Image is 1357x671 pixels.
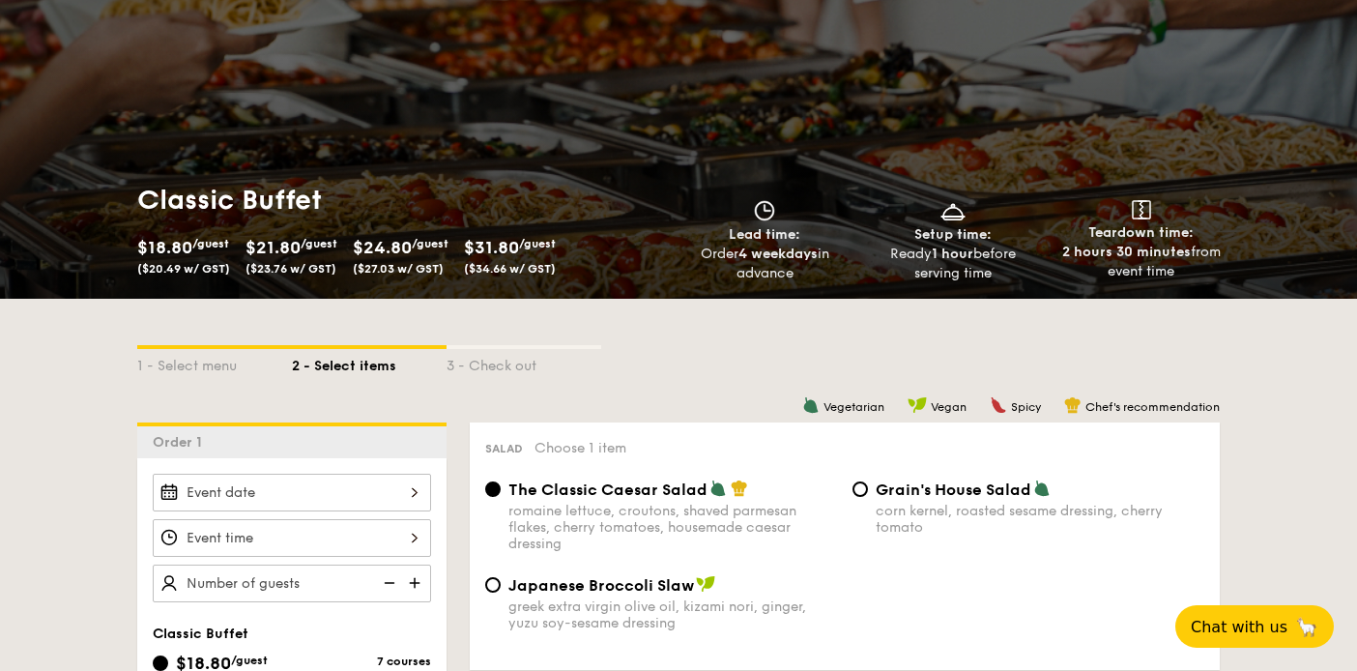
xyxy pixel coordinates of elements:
span: Vegetarian [823,400,884,414]
span: Choose 1 item [534,440,626,456]
div: greek extra virgin olive oil, kizami nori, ginger, yuzu soy-sesame dressing [508,598,837,631]
img: icon-vegan.f8ff3823.svg [908,396,927,414]
span: Grain's House Salad [876,481,1031,499]
strong: 2 hours 30 minutes [1062,244,1191,260]
span: Spicy [1011,400,1041,414]
span: $24.80 [353,237,412,258]
span: /guest [231,654,268,667]
input: Number of guests [153,565,431,602]
input: Event time [153,519,431,557]
div: romaine lettuce, croutons, shaved parmesan flakes, cherry tomatoes, housemade caesar dressing [508,503,837,552]
input: Grain's House Saladcorn kernel, roasted sesame dressing, cherry tomato [852,481,868,497]
div: Ready before serving time [867,245,1040,283]
input: $18.80/guest($20.49 w/ GST)7 coursesMin 40 guests [153,656,168,671]
span: Setup time: [914,226,992,243]
div: 7 courses [292,655,431,668]
div: corn kernel, roasted sesame dressing, cherry tomato [876,503,1204,536]
img: icon-clock.2db775ea.svg [750,200,779,221]
img: icon-chef-hat.a58ddaea.svg [731,480,748,497]
span: Chef's recommendation [1085,400,1220,414]
span: /guest [301,237,337,250]
img: icon-vegetarian.fe4039eb.svg [1033,480,1051,497]
button: Chat with us🦙 [1175,605,1334,648]
img: icon-dish.430c3a2e.svg [938,200,967,221]
span: Order 1 [153,434,210,451]
span: /guest [412,237,448,250]
span: ($20.49 w/ GST) [137,262,230,276]
img: icon-reduce.1d2dbef1.svg [373,565,402,601]
strong: 4 weekdays [738,246,818,262]
span: Teardown time: [1088,224,1194,241]
div: from event time [1054,243,1227,281]
span: /guest [192,237,229,250]
span: 🦙 [1295,616,1318,638]
strong: 1 hour [932,246,973,262]
span: Chat with us [1191,618,1287,636]
img: icon-vegan.f8ff3823.svg [696,575,715,593]
img: icon-vegetarian.fe4039eb.svg [709,480,727,497]
div: 2 - Select items [292,349,447,376]
span: Classic Buffet [153,626,248,642]
span: ($23.76 w/ GST) [245,262,336,276]
span: Lead time: [729,226,800,243]
span: ($34.66 w/ GST) [464,262,556,276]
img: icon-vegetarian.fe4039eb.svg [802,396,820,414]
span: Salad [485,442,523,455]
span: The Classic Caesar Salad [508,481,707,499]
input: Event date [153,474,431,511]
img: icon-spicy.37a8142b.svg [990,396,1007,414]
input: Japanese Broccoli Slawgreek extra virgin olive oil, kizami nori, ginger, yuzu soy-sesame dressing [485,577,501,593]
div: 1 - Select menu [137,349,292,376]
span: Japanese Broccoli Slaw [508,576,694,595]
span: /guest [519,237,556,250]
img: icon-chef-hat.a58ddaea.svg [1064,396,1082,414]
span: $31.80 [464,237,519,258]
img: icon-add.58712e84.svg [402,565,431,601]
input: The Classic Caesar Saladromaine lettuce, croutons, shaved parmesan flakes, cherry tomatoes, house... [485,481,501,497]
div: Order in advance [678,245,852,283]
span: $21.80 [245,237,301,258]
span: ($27.03 w/ GST) [353,262,444,276]
span: $18.80 [137,237,192,258]
div: 3 - Check out [447,349,601,376]
h1: Classic Buffet [137,183,671,218]
img: icon-teardown.65201eee.svg [1132,200,1151,219]
span: Vegan [931,400,967,414]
